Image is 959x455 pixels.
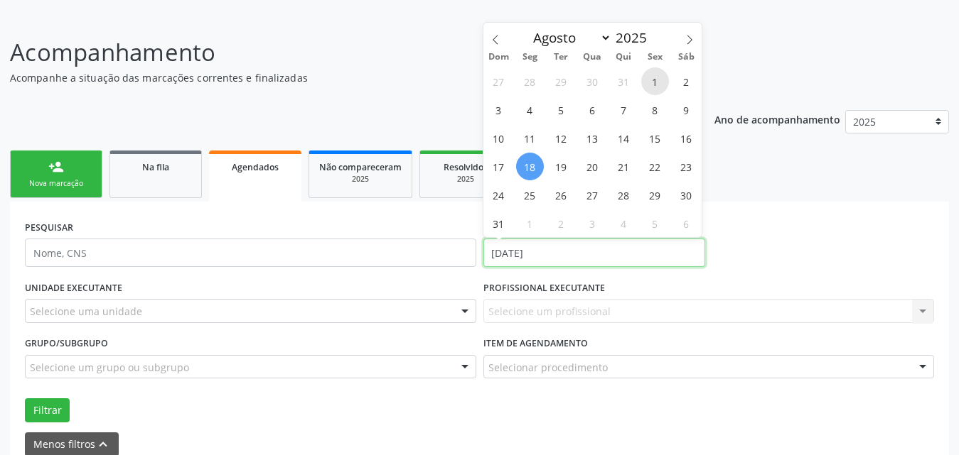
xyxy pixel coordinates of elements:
[430,174,501,185] div: 2025
[95,437,111,452] i: keyboard_arrow_up
[319,161,402,173] span: Não compareceram
[611,28,658,47] input: Year
[579,153,606,180] span: Agosto 20, 2025
[641,124,669,152] span: Agosto 15, 2025
[319,174,402,185] div: 2025
[25,333,108,355] label: Grupo/Subgrupo
[639,53,670,62] span: Sex
[547,181,575,209] span: Agosto 26, 2025
[483,53,515,62] span: Dom
[488,360,608,375] span: Selecionar procedimento
[516,67,544,95] span: Julho 28, 2025
[670,53,702,62] span: Sáb
[485,124,513,152] span: Agosto 10, 2025
[516,209,544,237] span: Setembro 1, 2025
[608,53,639,62] span: Qui
[21,178,92,189] div: Nova marcação
[483,239,705,267] input: Selecione um intervalo
[142,161,169,173] span: Na fila
[673,181,700,209] span: Agosto 30, 2025
[673,67,700,95] span: Agosto 2, 2025
[545,53,577,62] span: Ter
[48,159,64,175] div: person_add
[547,124,575,152] span: Agosto 12, 2025
[516,96,544,124] span: Agosto 4, 2025
[485,153,513,180] span: Agosto 17, 2025
[673,96,700,124] span: Agosto 9, 2025
[25,277,122,299] label: UNIDADE EXECUTANTE
[10,35,668,70] p: Acompanhamento
[673,209,700,237] span: Setembro 6, 2025
[641,209,669,237] span: Setembro 5, 2025
[579,96,606,124] span: Agosto 6, 2025
[610,153,638,180] span: Agosto 21, 2025
[485,209,513,237] span: Agosto 31, 2025
[641,153,669,180] span: Agosto 22, 2025
[516,153,544,180] span: Agosto 18, 2025
[30,304,142,319] span: Selecione uma unidade
[579,181,606,209] span: Agosto 27, 2025
[579,124,606,152] span: Agosto 13, 2025
[444,161,488,173] span: Resolvidos
[673,153,700,180] span: Agosto 23, 2025
[547,67,575,95] span: Julho 29, 2025
[527,28,612,48] select: Month
[514,53,545,62] span: Seg
[610,181,638,209] span: Agosto 28, 2025
[516,181,544,209] span: Agosto 25, 2025
[547,96,575,124] span: Agosto 5, 2025
[714,110,840,128] p: Ano de acompanhamento
[485,96,513,124] span: Agosto 3, 2025
[10,70,668,85] p: Acompanhe a situação das marcações correntes e finalizadas
[610,209,638,237] span: Setembro 4, 2025
[547,153,575,180] span: Agosto 19, 2025
[579,67,606,95] span: Julho 30, 2025
[577,53,608,62] span: Qua
[610,96,638,124] span: Agosto 7, 2025
[483,277,605,299] label: PROFISSIONAL EXECUTANTE
[25,239,476,267] input: Nome, CNS
[30,360,189,375] span: Selecione um grupo ou subgrupo
[25,216,73,239] label: PESQUISAR
[673,124,700,152] span: Agosto 16, 2025
[547,209,575,237] span: Setembro 2, 2025
[485,181,513,209] span: Agosto 24, 2025
[485,67,513,95] span: Julho 27, 2025
[641,67,669,95] span: Agosto 1, 2025
[516,124,544,152] span: Agosto 11, 2025
[579,209,606,237] span: Setembro 3, 2025
[641,181,669,209] span: Agosto 29, 2025
[610,67,638,95] span: Julho 31, 2025
[483,333,588,355] label: Item de agendamento
[641,96,669,124] span: Agosto 8, 2025
[232,161,279,173] span: Agendados
[610,124,638,152] span: Agosto 14, 2025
